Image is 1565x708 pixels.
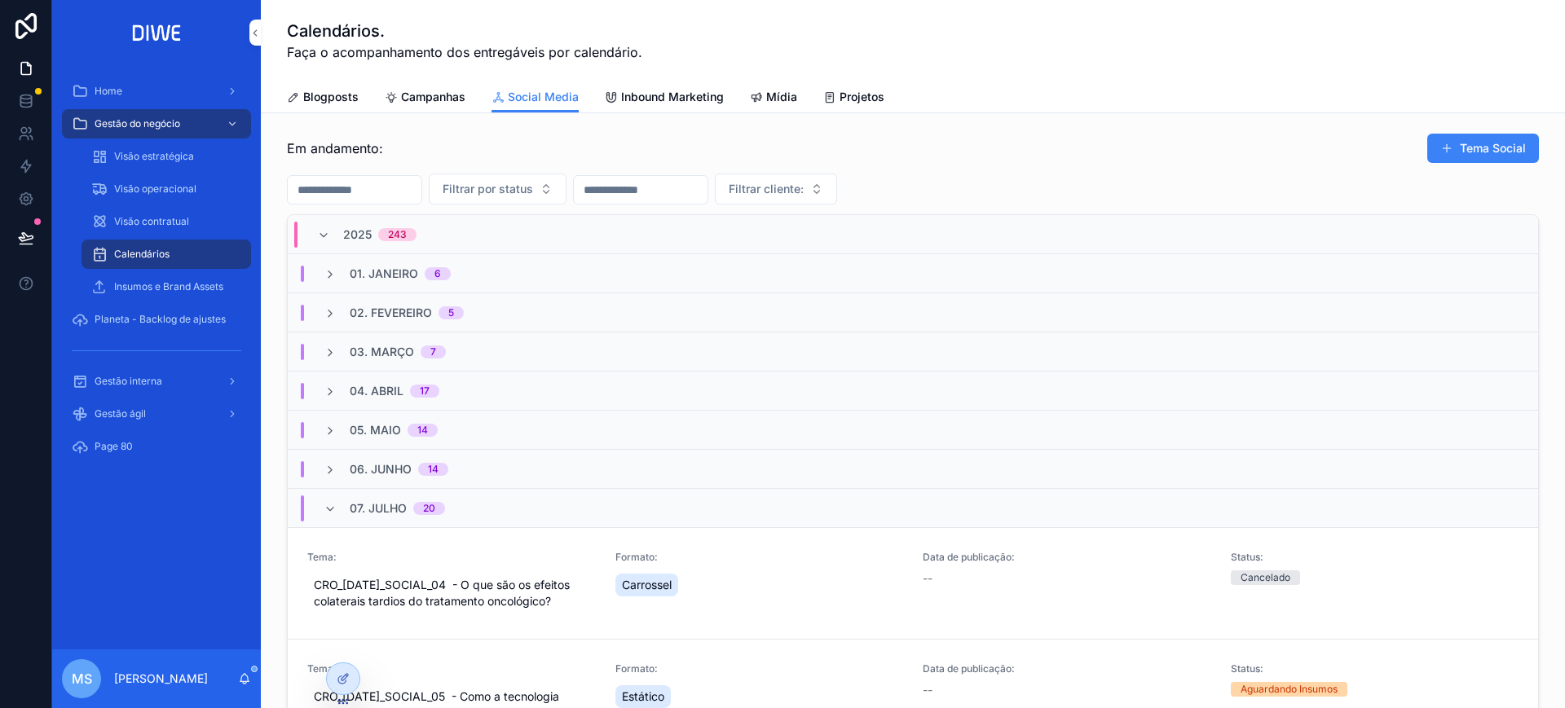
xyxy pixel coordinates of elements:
a: Insumos e Brand Assets [82,272,251,301]
span: Tema: [307,551,596,564]
span: Home [95,85,122,98]
a: Projetos [823,82,884,115]
span: Gestão ágil [95,407,146,420]
div: 17 [420,385,430,398]
span: Formato: [615,551,904,564]
p: [PERSON_NAME] [114,671,208,687]
span: MS [72,669,92,688]
span: 02. Fevereiro [350,305,432,321]
a: Gestão ágil [62,399,251,429]
a: Blogposts [287,82,359,115]
span: CRO_[DATE]_SOCIAL_04 - O que são os efeitos colaterais tardios do tratamento oncológico? [314,577,589,609]
span: Gestão do negócio [95,117,180,130]
span: Social Media [508,89,579,105]
img: App logo [127,20,187,46]
span: Planeta - Backlog de ajustes [95,313,226,326]
div: 6 [434,267,441,280]
a: Social Media [492,82,579,113]
span: 05. Maio [350,422,401,438]
a: Tema:CRO_[DATE]_SOCIAL_04 - O que são os efeitos colaterais tardios do tratamento oncológico?Form... [288,528,1538,640]
span: Data de publicação: [923,662,1211,675]
a: Campanhas [385,82,465,115]
span: Data de publicação: [923,551,1211,564]
span: Inbound Marketing [621,89,724,105]
a: Visão estratégica [82,142,251,171]
span: Carrossel [622,577,672,593]
div: 14 [417,424,428,437]
span: Estático [622,688,664,705]
button: Select Button [715,174,837,204]
span: 2025 [343,226,372,243]
span: Faça o acompanhamento dos entregáveis por calendário. [287,42,642,62]
a: Gestão do negócio [62,109,251,139]
button: Tema Social [1427,134,1539,163]
div: 7 [430,345,436,358]
span: Projetos [840,89,884,105]
h1: Calendários. [287,20,642,42]
span: Status: [1231,662,1519,675]
button: Select Button [429,174,566,204]
span: Filtrar por status [443,181,533,197]
a: Inbound Marketing [605,82,724,115]
span: Insumos e Brand Assets [114,280,223,293]
div: 14 [428,463,439,476]
span: Tema: [307,662,596,675]
span: 06. Junho [350,461,412,477]
a: Visão contratual [82,207,251,236]
span: Calendários [114,248,170,261]
span: Status: [1231,551,1519,564]
div: 20 [423,502,435,515]
span: Filtrar cliente: [729,181,804,197]
span: Visão contratual [114,215,189,228]
span: 04. Abril [350,383,403,399]
a: Gestão interna [62,367,251,396]
span: Visão operacional [114,182,196,196]
div: Cancelado [1241,570,1290,585]
span: Formato: [615,662,904,675]
a: Home [62,77,251,106]
a: Planeta - Backlog de ajustes [62,305,251,334]
div: scrollable content [52,65,261,482]
a: Mídia [750,82,797,115]
a: Visão operacional [82,174,251,204]
a: Calendários [82,240,251,269]
span: 01. Janeiro [350,266,418,282]
span: Blogposts [303,89,359,105]
span: Mídia [766,89,797,105]
div: Aguardando Insumos [1241,682,1338,697]
span: Page 80 [95,440,133,453]
span: Visão estratégica [114,150,194,163]
div: 243 [388,228,407,241]
span: 03. Março [350,344,414,360]
span: Campanhas [401,89,465,105]
span: Em andamento: [287,139,383,158]
div: 5 [448,306,454,319]
span: -- [923,570,932,587]
span: -- [923,682,932,698]
a: Page 80 [62,432,251,461]
span: 07. Julho [350,500,407,517]
span: Gestão interna [95,375,162,388]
